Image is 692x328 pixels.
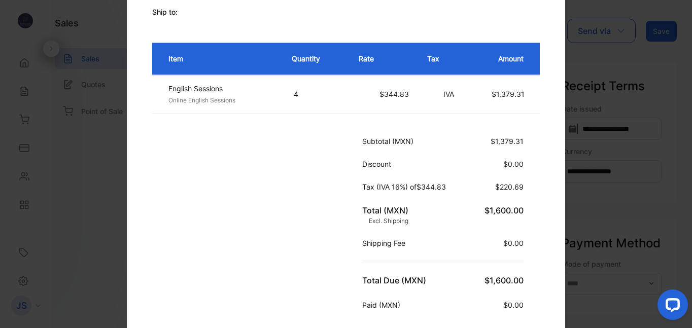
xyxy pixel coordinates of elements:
[362,181,450,192] p: Tax (IVA 16%) of
[292,53,339,64] p: Quantity
[168,96,273,105] p: Online English Sessions
[503,239,524,247] span: $0.00
[294,89,341,99] p: 4
[379,90,409,98] span: $344.83
[503,160,524,168] span: $0.00
[427,53,452,64] p: Tax
[472,53,524,64] p: Amount
[485,205,524,215] span: $1,600.00
[362,300,404,310] p: Paid (MXN)
[362,274,430,286] p: Total Due (MXN)
[359,53,407,64] p: Rate
[168,83,273,94] p: English Sessions
[429,89,454,99] p: IVA
[491,137,524,145] span: $1,379.31
[362,159,395,169] p: Discount
[492,90,525,98] span: $1,379.31
[485,275,524,285] span: $1,600.00
[495,183,524,191] span: $220.69
[362,136,418,147] p: Subtotal (MXN)
[503,301,524,309] span: $0.00
[649,285,692,328] iframe: LiveChat chat widget
[362,216,408,226] p: Excl. Shipping
[168,53,271,64] p: Item
[152,7,178,17] p: Ship to:
[417,183,446,191] span: $344.83
[362,238,409,248] p: Shipping Fee
[362,204,408,216] p: Total (MXN)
